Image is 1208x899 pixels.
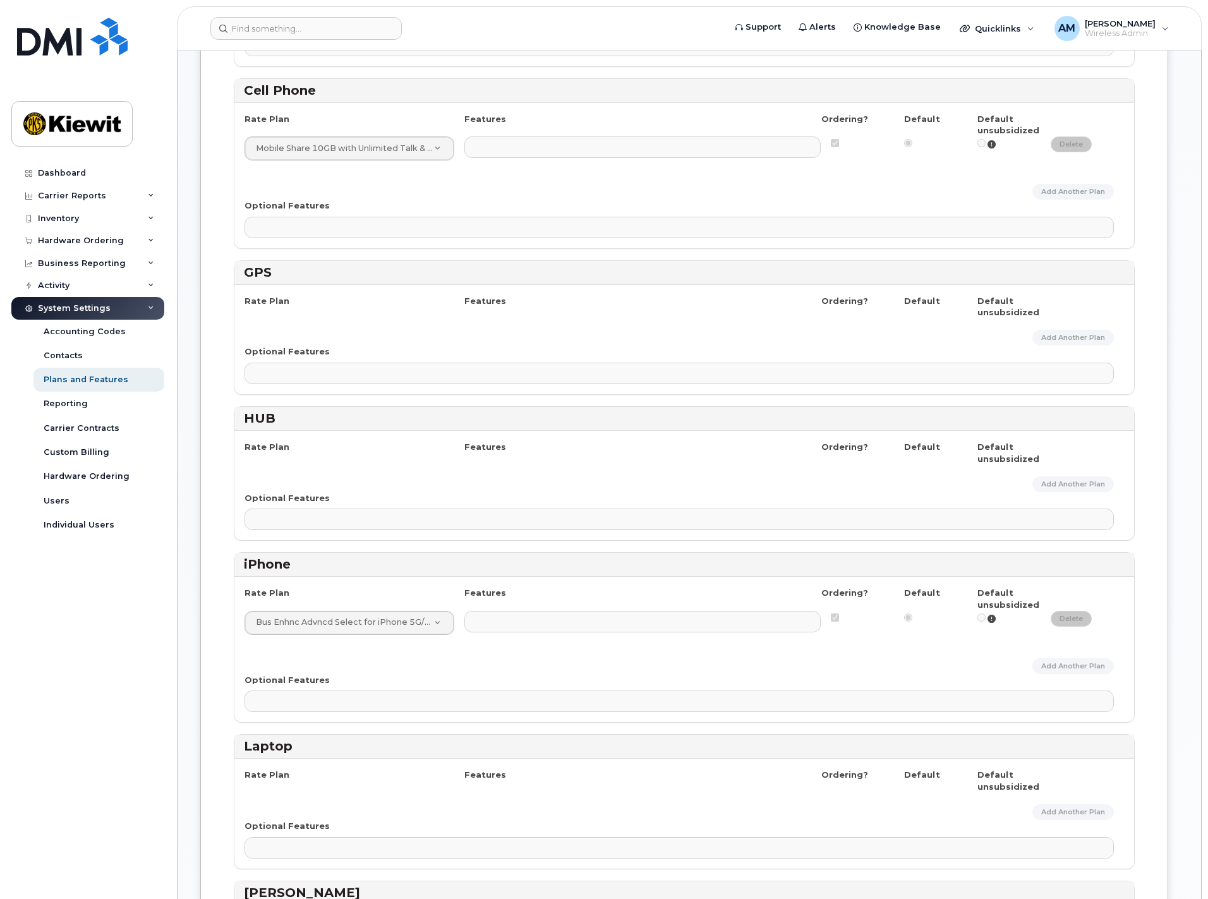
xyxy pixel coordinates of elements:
[977,296,1039,318] strong: Default unsubsidized
[904,769,940,780] strong: Default
[864,21,941,33] span: Knowledge Base
[1051,136,1092,152] a: delete
[1032,804,1114,820] a: Add Another Plan
[256,617,462,627] span: Bus Enhnc Advncd Select for iPhone 5G/5G+ VVM
[244,82,1125,99] h3: Cell Phone
[1032,184,1114,200] a: Add Another Plan
[1058,21,1075,36] span: AM
[904,588,940,598] strong: Default
[977,588,1039,610] strong: Default unsubsidized
[904,114,940,124] strong: Default
[790,15,845,40] a: Alerts
[245,588,289,598] strong: Rate Plan
[464,114,506,124] strong: Features
[245,346,330,358] label: Optional Features
[977,769,1039,792] strong: Default unsubsidized
[821,114,868,124] strong: Ordering?
[1085,18,1156,28] span: [PERSON_NAME]
[245,200,330,212] label: Optional Features
[245,296,289,306] strong: Rate Plan
[975,23,1021,33] span: Quicklinks
[821,769,868,780] strong: Ordering?
[210,17,402,40] input: Find something...
[1032,330,1114,346] a: Add Another Plan
[244,556,1125,573] h3: iPhone
[821,296,868,306] strong: Ordering?
[977,114,1039,136] strong: Default unsubsidized
[256,143,446,153] span: Mobile Share 10GB with Unlimited Talk & Text
[1153,844,1199,890] iframe: Messenger Launcher
[904,296,940,306] strong: Default
[244,264,1125,281] h3: GPS
[904,442,940,452] strong: Default
[464,588,506,598] strong: Features
[245,114,289,124] strong: Rate Plan
[845,15,950,40] a: Knowledge Base
[746,21,781,33] span: Support
[245,820,330,832] label: Optional Features
[245,492,330,504] label: Optional Features
[821,442,868,452] strong: Ordering?
[726,15,790,40] a: Support
[1085,28,1156,39] span: Wireless Admin
[821,588,868,598] strong: Ordering?
[1032,476,1114,492] a: Add Another Plan
[244,738,1125,755] h3: Laptop
[464,296,506,306] strong: Features
[951,16,1043,41] div: Quicklinks
[809,21,836,33] span: Alerts
[1046,16,1178,41] div: Adrian Martinez
[1032,658,1114,674] a: Add Another Plan
[245,612,454,634] a: Bus Enhnc Advncd Select for iPhone 5G/5G+ VVM
[245,137,454,160] a: Mobile Share 10GB with Unlimited Talk & Text
[245,674,330,686] label: Optional Features
[244,410,1125,427] h3: HUB
[1051,611,1092,627] a: delete
[245,442,289,452] strong: Rate Plan
[245,769,289,780] strong: Rate Plan
[977,442,1039,464] strong: Default unsubsidized
[464,769,506,780] strong: Features
[464,442,506,452] strong: Features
